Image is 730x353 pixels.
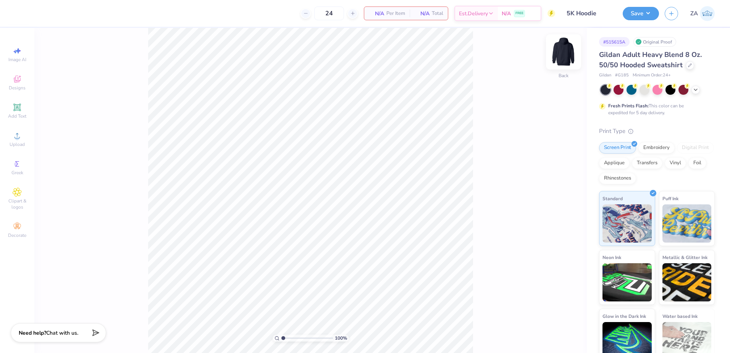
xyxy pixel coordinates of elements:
img: Back [548,37,579,67]
div: This color can be expedited for 5 day delivery. [608,102,702,116]
span: N/A [369,10,384,18]
span: Est. Delivery [459,10,488,18]
span: Water based Ink [662,312,698,320]
span: Standard [602,194,623,202]
strong: Fresh Prints Flash: [608,103,649,109]
strong: Need help? [19,329,46,337]
span: Designs [9,85,26,91]
span: Glow in the Dark Ink [602,312,646,320]
span: Upload [10,141,25,147]
div: Back [559,72,568,79]
span: Gildan Adult Heavy Blend 8 Oz. 50/50 Hooded Sweatshirt [599,50,702,70]
div: # 515615A [599,37,630,47]
span: Image AI [8,57,26,63]
div: Original Proof [633,37,676,47]
input: – – [314,6,344,20]
div: Foil [688,157,706,169]
img: Standard [602,204,652,243]
div: Screen Print [599,142,636,154]
span: FREE [515,11,523,16]
span: Greek [11,170,23,176]
span: N/A [414,10,430,18]
span: Puff Ink [662,194,678,202]
span: Clipart & logos [4,198,31,210]
img: Zuriel Alaba [700,6,715,21]
span: Add Text [8,113,26,119]
input: Untitled Design [561,6,617,21]
div: Vinyl [665,157,686,169]
img: Puff Ink [662,204,712,243]
span: N/A [502,10,511,18]
span: Gildan [599,72,611,79]
span: Chat with us. [46,329,78,337]
span: # G185 [615,72,629,79]
a: ZA [690,6,715,21]
img: Neon Ink [602,263,652,301]
div: Applique [599,157,630,169]
span: ZA [690,9,698,18]
div: Rhinestones [599,173,636,184]
span: Total [432,10,443,18]
span: Decorate [8,232,26,238]
span: Per Item [386,10,405,18]
button: Save [623,7,659,20]
span: Minimum Order: 24 + [633,72,671,79]
div: Digital Print [677,142,714,154]
div: Print Type [599,127,715,136]
span: 100 % [335,335,347,342]
span: Neon Ink [602,253,621,261]
img: Metallic & Glitter Ink [662,263,712,301]
span: Metallic & Glitter Ink [662,253,707,261]
div: Embroidery [638,142,675,154]
div: Transfers [632,157,662,169]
